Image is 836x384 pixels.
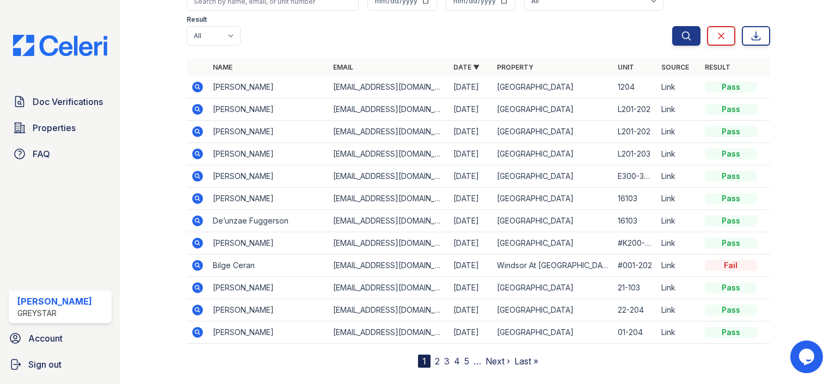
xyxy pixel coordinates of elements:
[208,210,329,232] td: De’unzae Fuggerson
[449,165,493,188] td: [DATE]
[705,171,757,182] div: Pass
[329,321,449,344] td: [EMAIL_ADDRESS][DOMAIN_NAME]
[28,332,63,345] span: Account
[17,308,92,319] div: Greystar
[213,63,232,71] a: Name
[613,277,657,299] td: 21-103
[618,63,634,71] a: Unit
[661,63,689,71] a: Source
[613,121,657,143] td: L201-202
[613,210,657,232] td: 16103
[329,277,449,299] td: [EMAIL_ADDRESS][DOMAIN_NAME]
[657,210,700,232] td: Link
[613,188,657,210] td: 16103
[657,143,700,165] td: Link
[657,232,700,255] td: Link
[9,117,112,139] a: Properties
[28,358,62,371] span: Sign out
[33,121,76,134] span: Properties
[329,210,449,232] td: [EMAIL_ADDRESS][DOMAIN_NAME]
[208,76,329,98] td: [PERSON_NAME]
[329,98,449,121] td: [EMAIL_ADDRESS][DOMAIN_NAME]
[657,188,700,210] td: Link
[705,238,757,249] div: Pass
[493,98,613,121] td: [GEOGRAPHIC_DATA]
[4,354,116,375] a: Sign out
[613,98,657,121] td: L201-202
[705,260,757,271] div: Fail
[449,255,493,277] td: [DATE]
[485,356,510,367] a: Next ›
[493,299,613,321] td: [GEOGRAPHIC_DATA]
[208,232,329,255] td: [PERSON_NAME]
[4,327,116,349] a: Account
[33,147,50,160] span: FAQ
[449,98,493,121] td: [DATE]
[493,188,613,210] td: [GEOGRAPHIC_DATA]
[187,15,207,24] label: Result
[705,193,757,204] div: Pass
[333,63,353,71] a: Email
[453,63,480,71] a: Date ▼
[329,299,449,321] td: [EMAIL_ADDRESS][DOMAIN_NAME]
[208,321,329,344] td: [PERSON_NAME]
[208,299,329,321] td: [PERSON_NAME]
[705,327,757,338] div: Pass
[514,356,538,367] a: Last »
[493,121,613,143] td: [GEOGRAPHIC_DATA]
[9,143,112,165] a: FAQ
[497,63,533,71] a: Property
[208,165,329,188] td: [PERSON_NAME]
[493,210,613,232] td: [GEOGRAPHIC_DATA]
[705,282,757,293] div: Pass
[208,255,329,277] td: Bilge Ceran
[435,356,440,367] a: 2
[657,277,700,299] td: Link
[657,121,700,143] td: Link
[705,126,757,137] div: Pass
[208,188,329,210] td: [PERSON_NAME]
[657,98,700,121] td: Link
[657,76,700,98] td: Link
[493,76,613,98] td: [GEOGRAPHIC_DATA]
[613,76,657,98] td: 1204
[613,165,657,188] td: E300-303
[613,232,657,255] td: #K200-301
[208,143,329,165] td: [PERSON_NAME]
[17,295,92,308] div: [PERSON_NAME]
[329,232,449,255] td: [EMAIL_ADDRESS][DOMAIN_NAME]
[449,321,493,344] td: [DATE]
[493,143,613,165] td: [GEOGRAPHIC_DATA]
[613,299,657,321] td: 22-204
[657,299,700,321] td: Link
[705,104,757,115] div: Pass
[449,299,493,321] td: [DATE]
[613,143,657,165] td: L201-203
[493,255,613,277] td: Windsor At [GEOGRAPHIC_DATA]
[705,305,757,315] div: Pass
[329,143,449,165] td: [EMAIL_ADDRESS][DOMAIN_NAME]
[449,277,493,299] td: [DATE]
[493,232,613,255] td: [GEOGRAPHIC_DATA]
[493,277,613,299] td: [GEOGRAPHIC_DATA]
[705,63,730,71] a: Result
[208,98,329,121] td: [PERSON_NAME]
[790,340,825,373] iframe: chat widget
[449,121,493,143] td: [DATE]
[208,277,329,299] td: [PERSON_NAME]
[9,91,112,113] a: Doc Verifications
[449,76,493,98] td: [DATE]
[493,321,613,344] td: [GEOGRAPHIC_DATA]
[705,82,757,92] div: Pass
[705,148,757,159] div: Pass
[613,321,657,344] td: 01-204
[449,188,493,210] td: [DATE]
[454,356,460,367] a: 4
[657,255,700,277] td: Link
[464,356,469,367] a: 5
[657,321,700,344] td: Link
[329,188,449,210] td: [EMAIL_ADDRESS][DOMAIN_NAME]
[208,121,329,143] td: [PERSON_NAME]
[474,355,481,368] span: …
